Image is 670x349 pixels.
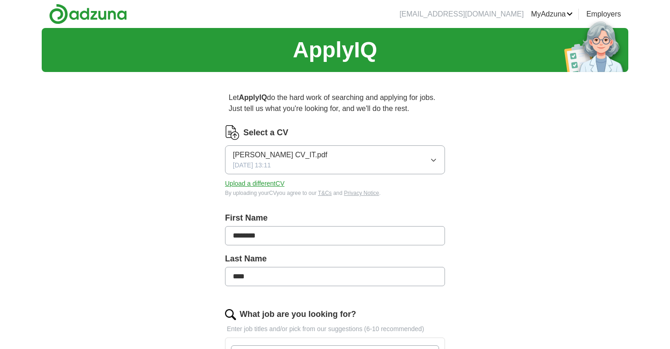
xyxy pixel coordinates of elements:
[225,189,445,197] div: By uploading your CV you agree to our and .
[225,125,240,140] img: CV Icon
[293,33,377,66] h1: ApplyIQ
[233,150,327,161] span: [PERSON_NAME] CV_IT.pdf
[318,190,332,196] a: T&Cs
[233,161,271,170] span: [DATE] 13:11
[49,4,127,24] img: Adzuna logo
[400,9,524,20] li: [EMAIL_ADDRESS][DOMAIN_NAME]
[240,308,356,321] label: What job are you looking for?
[239,94,267,101] strong: ApplyIQ
[243,127,288,139] label: Select a CV
[344,190,379,196] a: Privacy Notice
[225,212,445,224] label: First Name
[225,145,445,174] button: [PERSON_NAME] CV_IT.pdf[DATE] 13:11
[225,253,445,265] label: Last Name
[586,9,621,20] a: Employers
[531,9,573,20] a: MyAdzuna
[225,324,445,334] p: Enter job titles and/or pick from our suggestions (6-10 recommended)
[225,309,236,320] img: search.png
[225,89,445,118] p: Let do the hard work of searching and applying for jobs. Just tell us what you're looking for, an...
[225,179,285,188] button: Upload a differentCV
